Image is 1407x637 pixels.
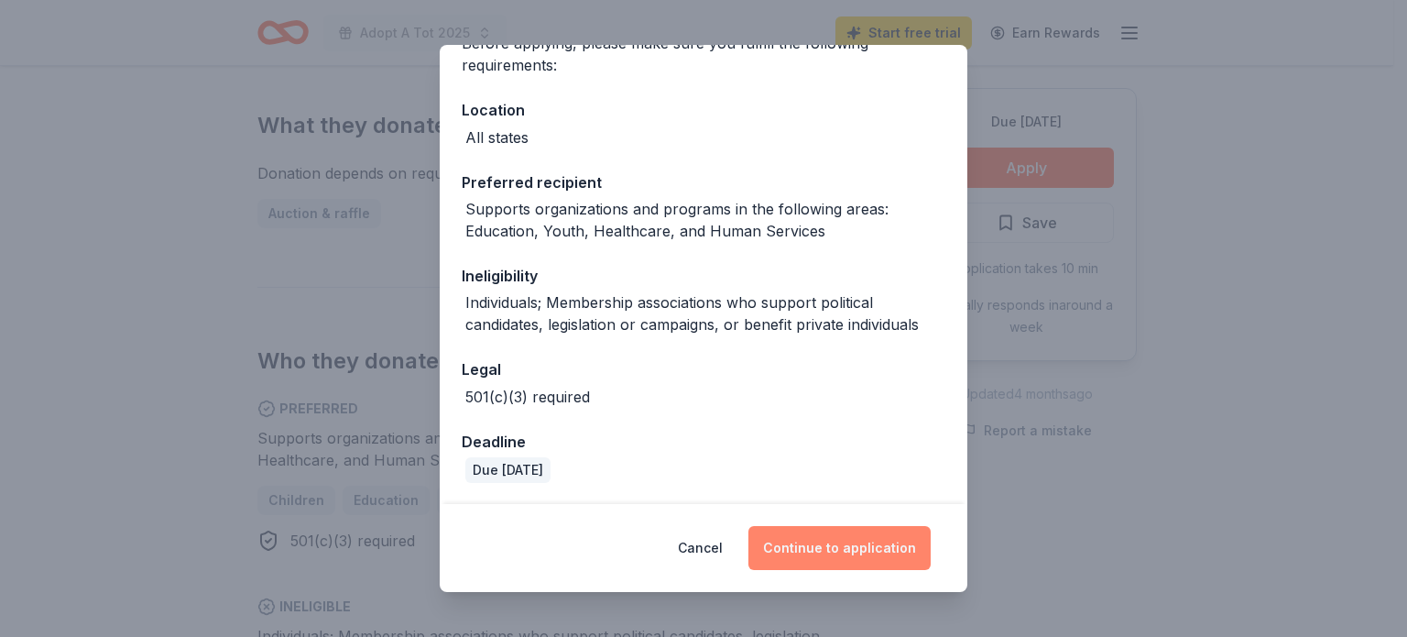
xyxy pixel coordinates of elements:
div: Preferred recipient [462,170,945,194]
div: 501(c)(3) required [465,386,590,408]
div: Individuals; Membership associations who support political candidates, legislation or campaigns, ... [465,291,945,335]
div: Due [DATE] [465,457,551,483]
div: Deadline [462,430,945,454]
div: Location [462,98,945,122]
div: Legal [462,357,945,381]
button: Cancel [678,526,723,570]
button: Continue to application [748,526,931,570]
div: All states [465,126,529,148]
div: Supports organizations and programs in the following areas: Education, Youth, Healthcare, and Hum... [465,198,945,242]
div: Before applying, please make sure you fulfill the following requirements: [462,32,945,76]
div: Ineligibility [462,264,945,288]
